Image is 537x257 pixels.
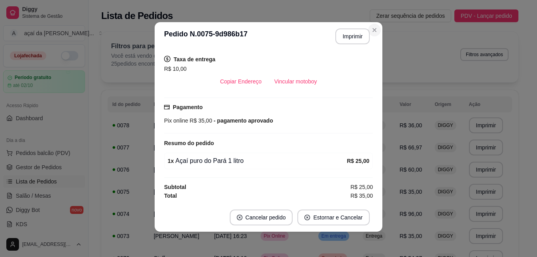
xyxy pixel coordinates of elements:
[164,66,187,72] span: R$ 10,00
[304,215,310,220] span: close-circle
[164,28,248,44] h3: Pedido N. 0075-9d986b17
[173,104,202,110] strong: Pagamento
[168,158,174,164] strong: 1 x
[164,140,214,146] strong: Resumo do pedido
[368,24,381,36] button: Close
[350,183,373,191] span: R$ 25,00
[237,215,242,220] span: close-circle
[268,74,323,89] button: Vincular motoboy
[174,56,216,62] strong: Taxa de entrega
[230,210,293,225] button: close-circleCancelar pedido
[297,210,370,225] button: close-circleEstornar e Cancelar
[347,158,369,164] strong: R$ 25,00
[164,193,177,199] strong: Total
[350,191,373,200] span: R$ 35,00
[164,184,186,190] strong: Subtotal
[164,117,188,124] span: Pix online
[164,104,170,110] span: credit-card
[164,56,170,62] span: dollar
[168,156,347,166] div: Açaí puro do Pará 1 litro
[335,28,370,44] button: Imprimir
[214,74,268,89] button: Copiar Endereço
[212,117,273,124] span: - pagamento aprovado
[188,117,212,124] span: R$ 35,00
